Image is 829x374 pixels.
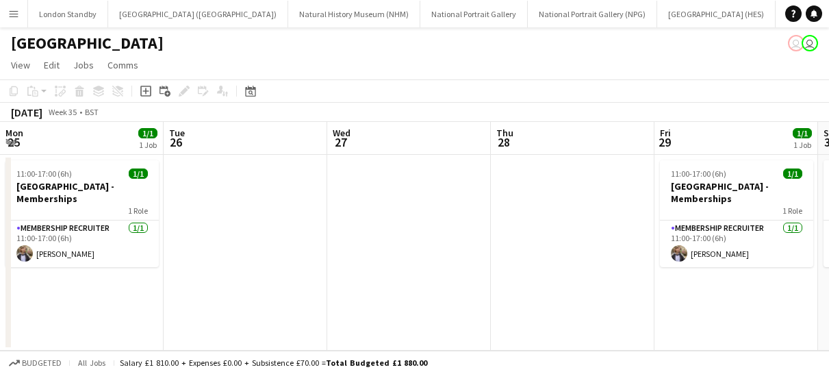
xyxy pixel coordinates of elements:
span: 1/1 [129,169,148,179]
button: London Standby [28,1,108,27]
span: Tue [169,127,185,139]
span: 11:00-17:00 (6h) [16,169,72,179]
span: Edit [44,59,60,71]
span: 29 [658,134,671,150]
span: View [11,59,30,71]
span: 25 [3,134,23,150]
button: National Portrait Gallery (NPG) [528,1,657,27]
span: Budgeted [22,358,62,368]
span: Comms [107,59,138,71]
h3: [GEOGRAPHIC_DATA] - Memberships [660,180,813,205]
h1: [GEOGRAPHIC_DATA] [11,33,164,53]
span: 11:00-17:00 (6h) [671,169,726,179]
app-card-role: Membership Recruiter1/111:00-17:00 (6h)[PERSON_NAME] [5,221,159,267]
span: 1/1 [793,128,812,138]
button: Budgeted [7,356,64,371]
button: [GEOGRAPHIC_DATA] (HES) [657,1,776,27]
span: 26 [167,134,185,150]
a: Jobs [68,56,99,74]
span: Fri [660,127,671,139]
span: 28 [494,134,513,150]
h3: [GEOGRAPHIC_DATA] - Memberships [5,180,159,205]
app-card-role: Membership Recruiter1/111:00-17:00 (6h)[PERSON_NAME] [660,221,813,267]
span: Wed [333,127,350,139]
div: Salary £1 810.00 + Expenses £0.00 + Subsistence £70.00 = [120,358,427,368]
a: View [5,56,36,74]
button: National Portrait Gallery [420,1,528,27]
span: Total Budgeted £1 880.00 [326,358,427,368]
a: Edit [38,56,65,74]
span: 1/1 [783,169,802,179]
button: Natural History Museum (NHM) [288,1,420,27]
span: All jobs [75,358,108,368]
button: [GEOGRAPHIC_DATA] ([GEOGRAPHIC_DATA]) [108,1,288,27]
span: 27 [331,134,350,150]
span: Thu [496,127,513,139]
span: Week 35 [45,107,79,117]
span: Mon [5,127,23,139]
div: 1 Job [139,140,157,150]
span: Jobs [73,59,94,71]
span: 1 Role [128,205,148,216]
app-user-avatar: Claudia Lewis [788,35,804,51]
span: 1 Role [782,205,802,216]
app-job-card: 11:00-17:00 (6h)1/1[GEOGRAPHIC_DATA] - Memberships1 RoleMembership Recruiter1/111:00-17:00 (6h)[P... [5,160,159,267]
div: 1 Job [793,140,811,150]
app-job-card: 11:00-17:00 (6h)1/1[GEOGRAPHIC_DATA] - Memberships1 RoleMembership Recruiter1/111:00-17:00 (6h)[P... [660,160,813,267]
div: BST [85,107,99,117]
div: [DATE] [11,105,42,119]
app-user-avatar: Claudia Lewis [802,35,818,51]
a: Comms [102,56,144,74]
span: 1/1 [138,128,157,138]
